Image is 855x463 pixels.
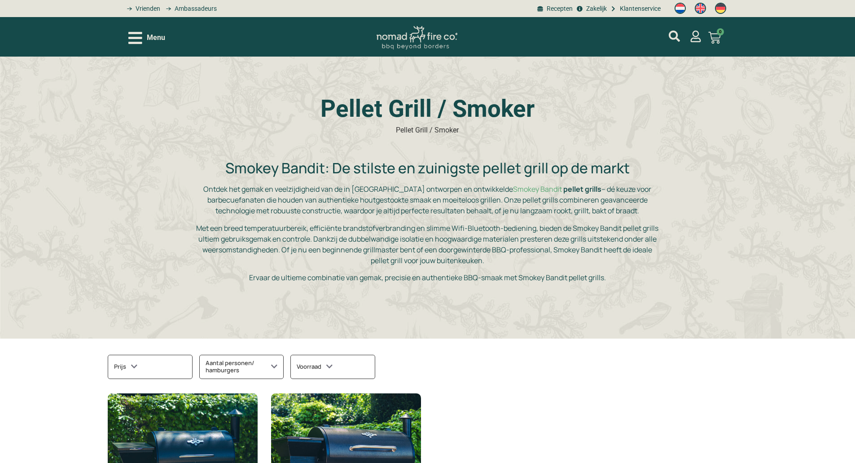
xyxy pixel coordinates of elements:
img: Nederlands [675,3,686,14]
img: Nomad Logo [377,26,457,50]
span: Ambassadeurs [172,4,217,13]
strong: pellet grills [563,184,601,194]
a: mijn account [690,31,702,42]
a: mijn account [669,31,680,42]
a: Switch to Engels [690,0,710,17]
h1: Pellet Grill / Smoker [194,97,661,121]
h3: Voorraad [297,361,333,373]
img: Engels [695,3,706,14]
h3: Prijs [114,361,137,373]
img: Duits [715,3,726,14]
p: Met een breed temperatuurbereik, efficiënte brandstofverbranding en slimme Wifi-Bluetooth-bedieni... [194,223,661,266]
span: Klantenservice [618,4,661,13]
span: 0 [717,28,724,35]
span: Vrienden [133,4,160,13]
h3: Aantal personen/ hamburgers [206,361,277,373]
a: 0 [697,26,732,49]
a: Switch to Duits [710,0,731,17]
h2: Smokey Bandit: De stilste en zuinigste pellet grill op de markt [194,159,661,176]
a: grill bill zakeljk [575,4,606,13]
span: Zakelijk [584,4,607,13]
a: grill bill vrienden [124,4,160,13]
span: Menu [147,32,165,43]
a: BBQ recepten [536,4,573,13]
a: grill bill klantenservice [609,4,661,13]
div: Open/Close Menu [128,30,165,46]
span: Recepten [544,4,573,13]
nav: breadcrumbs [396,125,459,136]
a: grill bill ambassadors [162,4,216,13]
a: Smokey Bandit [513,184,562,194]
p: Ervaar de ultieme combinatie van gemak, precisie en authentieke BBQ-smaak met Smokey Bandit pelle... [194,272,661,283]
span: Pellet Grill / Smoker [396,126,459,134]
p: Ontdek het gemak en veelzijdigheid van de in [GEOGRAPHIC_DATA] ontworpen en ontwikkelde – dé keuz... [194,184,661,216]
